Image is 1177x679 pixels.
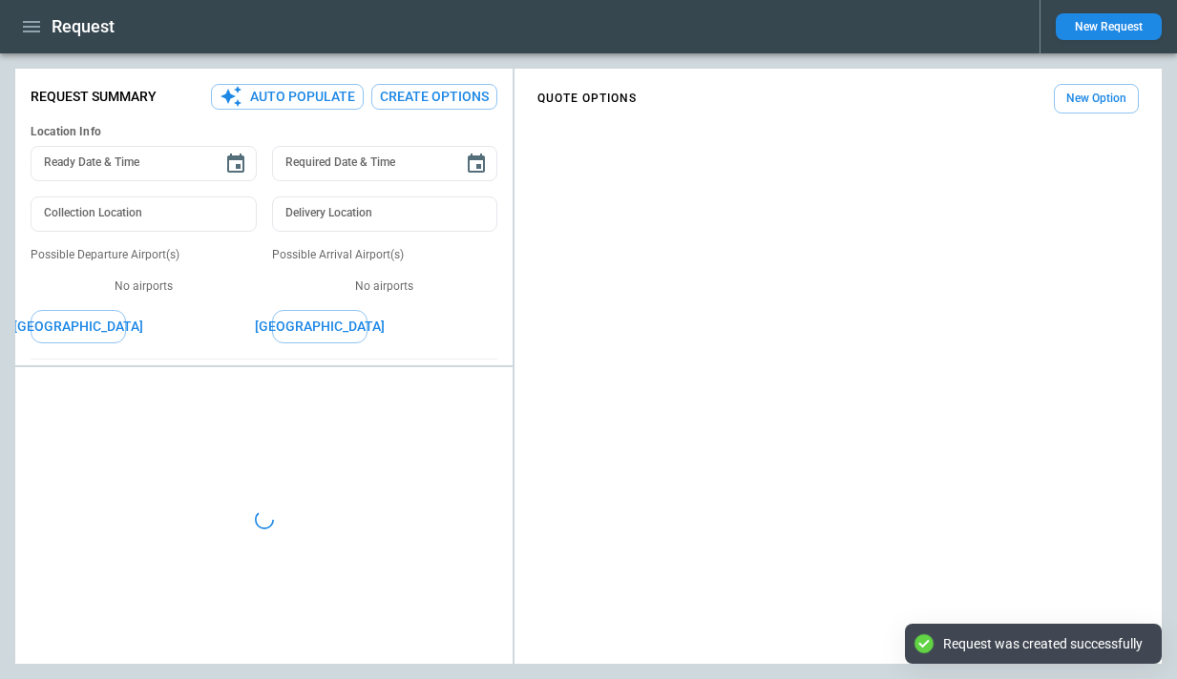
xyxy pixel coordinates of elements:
[31,247,257,263] p: Possible Departure Airport(s)
[31,89,157,105] p: Request Summary
[272,247,498,263] p: Possible Arrival Airport(s)
[31,310,126,343] button: [GEOGRAPHIC_DATA]
[52,15,115,38] h1: Request
[537,94,637,103] h4: QUOTE OPTIONS
[272,310,368,343] button: [GEOGRAPHIC_DATA]
[1054,84,1139,113] button: New Option
[943,635,1143,652] div: Request was created successfully
[371,84,497,110] button: Create Options
[1056,13,1162,40] button: New Request
[515,76,1162,121] div: scrollable content
[31,125,497,139] h6: Location Info
[31,278,257,295] p: No airports
[457,145,495,183] button: Choose date
[211,84,364,110] button: Auto Populate
[272,278,498,295] p: No airports
[217,145,255,183] button: Choose date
